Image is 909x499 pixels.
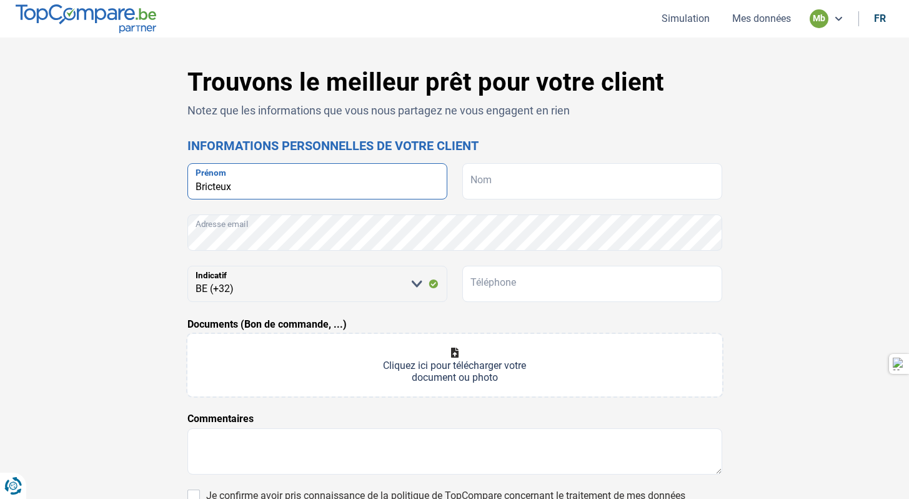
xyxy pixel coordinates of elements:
label: Documents (Bon de commande, ...) [187,317,347,332]
input: 401020304 [462,266,722,302]
img: TopCompare.be [16,4,156,33]
p: Notez que les informations que vous nous partagez ne vous engagent en rien [187,103,722,118]
select: Indicatif [187,266,447,302]
label: Commentaires [187,411,254,426]
h1: Trouvons le meilleur prêt pour votre client [187,68,722,98]
div: mb [810,9,828,28]
div: fr [874,13,886,24]
button: Simulation [658,12,713,25]
button: Mes données [728,12,795,25]
h2: Informations personnelles de votre client [187,138,722,153]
